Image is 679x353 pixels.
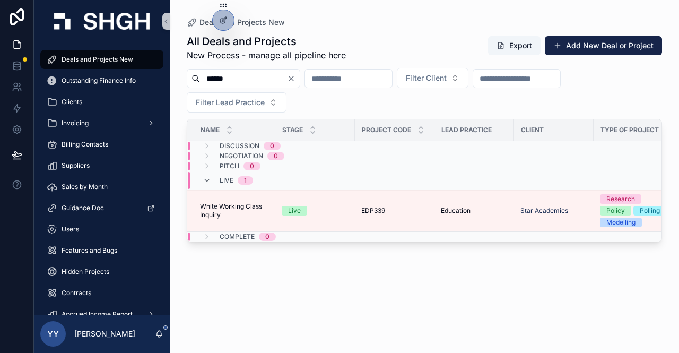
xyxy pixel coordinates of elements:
[62,246,117,255] span: Features and Bugs
[282,126,303,134] span: Stage
[62,204,104,212] span: Guidance Doc
[220,152,263,160] span: Negotiation
[288,206,301,216] div: Live
[520,206,568,215] a: Star Academies
[488,36,541,55] button: Export
[34,42,170,315] div: scrollable content
[220,176,233,185] span: Live
[640,206,660,216] div: Polling
[200,202,269,219] a: White Working Class Inquiry
[40,283,163,303] a: Contracts
[40,92,163,111] a: Clients
[606,194,635,204] div: Research
[74,329,135,339] p: [PERSON_NAME]
[40,177,163,196] a: Sales by Month
[220,233,255,241] span: Complete
[62,268,109,276] span: Hidden Projects
[199,17,285,28] span: Deals and Projects New
[40,305,163,324] a: Accrued Income Report
[62,310,133,318] span: Accrued Income Report
[187,49,346,62] span: New Process - manage all pipeline here
[40,135,163,154] a: Billing Contacts
[287,74,300,83] button: Clear
[520,206,587,215] a: Star Academies
[62,98,82,106] span: Clients
[220,162,239,170] span: Pitch
[397,68,468,88] button: Select Button
[274,152,278,160] div: 0
[187,17,285,28] a: Deals and Projects New
[62,289,91,297] span: Contracts
[62,225,79,234] span: Users
[62,161,90,170] span: Suppliers
[201,126,220,134] span: Name
[187,92,286,113] button: Select Button
[54,13,150,30] img: App logo
[40,199,163,218] a: Guidance Doc
[600,126,659,134] span: Type of Project
[40,262,163,281] a: Hidden Projects
[545,36,662,55] button: Add New Deal or Project
[265,233,269,241] div: 0
[40,220,163,239] a: Users
[196,97,265,108] span: Filter Lead Practice
[441,206,508,215] a: Education
[62,76,136,85] span: Outstanding Finance Info
[62,55,133,64] span: Deals and Projects New
[40,50,163,69] a: Deals and Projects New
[441,126,492,134] span: Lead Practice
[220,142,259,150] span: Discussion
[270,142,274,150] div: 0
[361,206,385,215] span: EDP339
[441,206,471,215] span: Education
[361,206,428,215] a: EDP339
[40,156,163,175] a: Suppliers
[40,114,163,133] a: Invoicing
[521,126,544,134] span: Client
[606,206,625,216] div: Policy
[406,73,447,83] span: Filter Client
[606,218,636,227] div: Modelling
[600,194,673,227] a: ResearchPolicyPollingModelling
[282,206,349,216] a: Live
[362,126,411,134] span: Project Code
[62,183,108,191] span: Sales by Month
[250,162,254,170] div: 0
[244,176,247,185] div: 1
[40,241,163,260] a: Features and Bugs
[62,140,108,149] span: Billing Contacts
[40,71,163,90] a: Outstanding Finance Info
[47,328,59,340] span: YY
[187,34,346,49] h1: All Deals and Projects
[62,119,89,127] span: Invoicing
